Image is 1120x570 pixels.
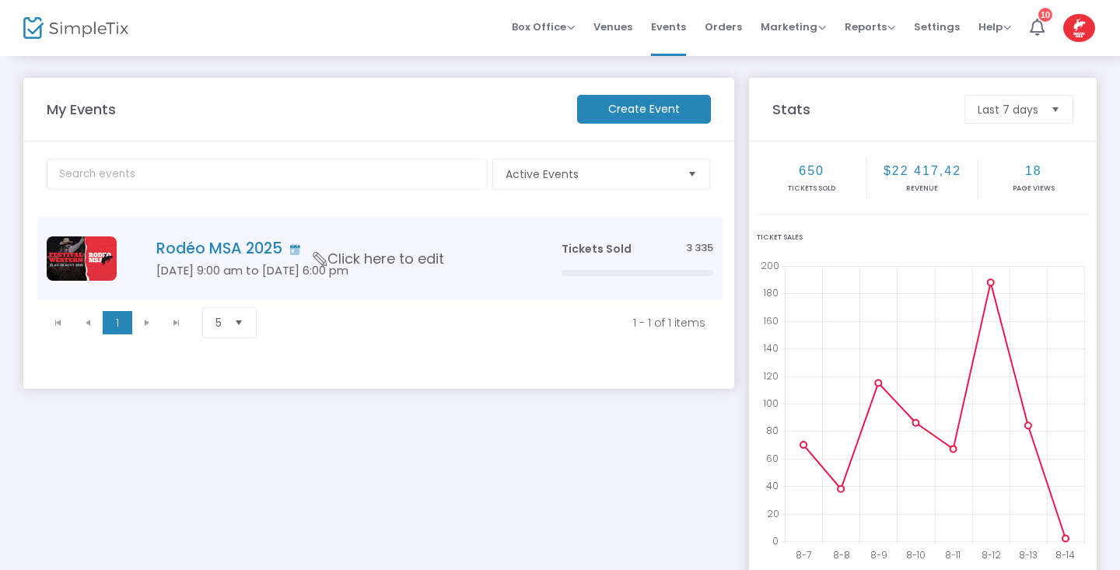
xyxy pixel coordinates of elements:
[906,548,926,561] text: 8-10
[763,341,779,355] text: 140
[763,286,779,299] text: 180
[103,311,132,334] span: Page 1
[1055,548,1075,561] text: 8-14
[796,548,811,561] text: 8-7
[766,479,779,492] text: 40
[47,159,488,190] input: Search events
[766,451,779,464] text: 60
[914,7,960,47] span: Settings
[1045,96,1066,123] button: Select
[156,240,515,257] h4: Rodéo MSA 2025
[978,19,1011,34] span: Help
[870,548,887,561] text: 8-9
[681,159,703,189] button: Select
[577,95,711,124] m-button: Create Event
[833,548,850,561] text: 8-8
[763,369,779,382] text: 120
[562,241,632,257] span: Tickets Sold
[758,184,865,194] p: Tickets sold
[686,241,713,256] span: 3 335
[1019,548,1038,561] text: 8-13
[313,249,444,269] span: Click here to edit
[767,506,779,519] text: 20
[982,548,1001,561] text: 8-12
[215,315,222,330] span: 5
[980,163,1087,178] h2: 18
[285,315,705,330] kendo-pager-info: 1 - 1 of 1 items
[869,184,975,194] p: Revenue
[1038,8,1052,22] div: 10
[228,308,250,337] button: Select
[761,259,779,272] text: 200
[39,99,569,120] m-panel-title: My Events
[651,7,686,47] span: Events
[512,19,575,34] span: Box Office
[705,7,742,47] span: Orders
[978,102,1038,117] span: Last 7 days
[772,534,779,547] text: 0
[761,19,826,34] span: Marketing
[593,7,632,47] span: Venues
[845,19,895,34] span: Reports
[980,184,1087,194] p: Page Views
[869,163,975,178] h2: $22 417,42
[763,397,779,410] text: 100
[766,424,779,437] text: 80
[945,548,961,561] text: 8-11
[763,313,779,327] text: 160
[757,233,1089,243] div: Ticket Sales
[47,236,117,281] img: Image-event.png
[37,217,723,300] div: Data table
[758,163,865,178] h2: 650
[765,99,957,120] m-panel-title: Stats
[506,166,675,182] span: Active Events
[156,264,515,278] h5: [DATE] 9:00 am to [DATE] 6:00 pm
